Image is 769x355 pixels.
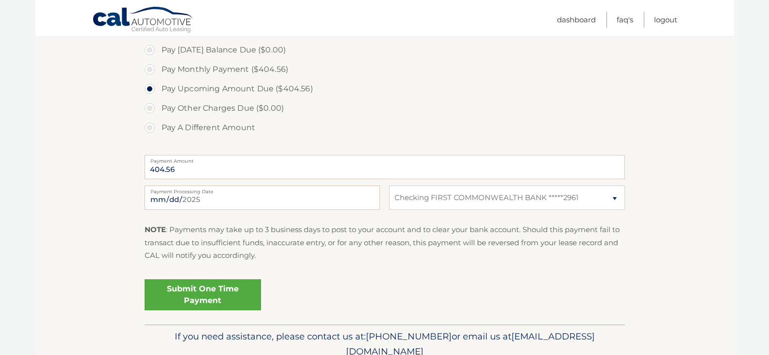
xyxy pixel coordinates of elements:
input: Payment Amount [145,155,625,179]
label: Pay [DATE] Balance Due ($0.00) [145,40,625,60]
a: FAQ's [617,12,633,28]
a: Cal Automotive [92,6,194,34]
a: Dashboard [557,12,596,28]
strong: NOTE [145,225,166,234]
label: Payment Processing Date [145,186,380,193]
input: Payment Date [145,186,380,210]
a: Logout [654,12,677,28]
label: Payment Amount [145,155,625,163]
a: Submit One Time Payment [145,279,261,310]
p: : Payments may take up to 3 business days to post to your account and to clear your bank account.... [145,223,625,262]
label: Pay Other Charges Due ($0.00) [145,99,625,118]
label: Pay Upcoming Amount Due ($404.56) [145,79,625,99]
label: Pay Monthly Payment ($404.56) [145,60,625,79]
label: Pay A Different Amount [145,118,625,137]
span: [PHONE_NUMBER] [366,331,452,342]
